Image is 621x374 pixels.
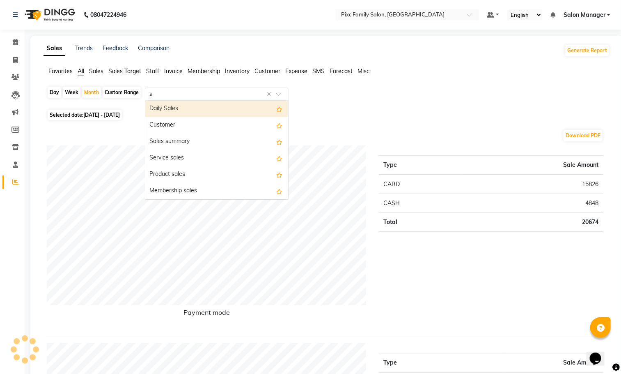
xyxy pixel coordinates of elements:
div: Customer [145,117,288,134]
span: Expense [285,67,307,75]
a: Feedback [103,44,128,52]
b: 08047224946 [90,3,126,26]
span: Membership [188,67,220,75]
div: Week [63,87,80,98]
div: Day [48,87,61,98]
td: Total [379,213,461,232]
span: All [78,67,84,75]
span: Clear all [267,90,274,99]
a: Trends [75,44,93,52]
div: Membership sales [145,183,288,199]
span: Add this report to Favorites List [276,170,282,180]
th: Sale Amount [461,156,603,175]
span: Sales Target [108,67,141,75]
a: Comparison [138,44,170,52]
span: Add this report to Favorites List [276,104,282,114]
ng-dropdown-panel: Options list [145,100,289,200]
span: Forecast [330,67,353,75]
span: Salon Manager [564,11,605,19]
td: CARD [379,175,461,194]
div: Custom Range [103,87,141,98]
div: Sales summary [145,134,288,150]
button: Generate Report [565,45,609,56]
div: Product sales [145,166,288,183]
span: Add this report to Favorites List [276,153,282,163]
span: Misc [357,67,369,75]
img: logo [21,3,77,26]
span: [DATE] - [DATE] [83,112,120,118]
h6: Payment mode [47,309,367,320]
div: Service sales [145,150,288,166]
span: SMS [312,67,325,75]
td: 4848 [461,194,603,213]
td: 15826 [461,175,603,194]
span: Inventory [225,67,250,75]
div: Month [82,87,101,98]
span: Add this report to Favorites List [276,120,282,130]
th: Type [379,353,503,373]
a: Sales [44,41,65,56]
span: Staff [146,67,159,75]
th: Type [379,156,461,175]
span: Add this report to Favorites List [276,186,282,196]
th: Sale Amount [503,353,603,373]
span: Invoice [164,67,183,75]
button: Download PDF [564,130,603,141]
span: Selected date: [48,110,122,120]
span: Favorites [48,67,73,75]
span: Customer [254,67,280,75]
iframe: chat widget [587,341,613,366]
span: Add this report to Favorites List [276,137,282,147]
td: 20674 [461,213,603,232]
td: CASH [379,194,461,213]
span: Sales [89,67,103,75]
div: Daily Sales [145,101,288,117]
